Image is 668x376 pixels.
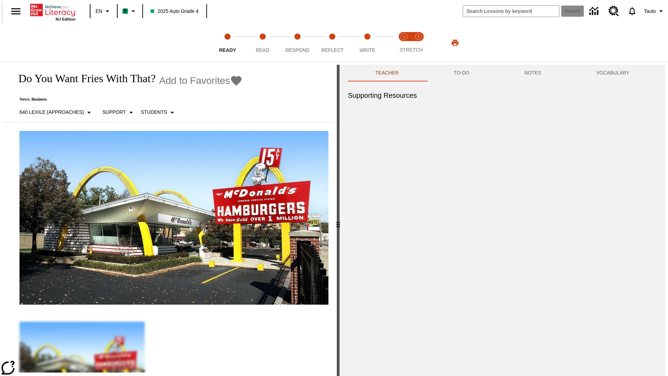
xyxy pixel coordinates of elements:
span: Reflect [321,47,344,53]
button: VOCABULARY [568,65,657,81]
span: Tauto [644,8,656,15]
button: Stretch Respond step 2 of 2 [408,24,429,62]
text: 2 [417,35,419,38]
button: Reflect step 4 of 5 [312,24,352,62]
button: Select Student [138,106,179,119]
div: Press Enter or Spacebar and then press right and left arrow keys to move the slider [337,65,340,376]
div: Home [30,2,75,21]
button: Open side menu [6,1,26,22]
p: Students [141,109,167,116]
span: EN [96,8,102,15]
div: Instructional Panel Tabs [348,65,657,81]
button: TO-DO [426,65,497,81]
button: Scaffolds, Support [100,106,138,119]
button: Boost Class color is mint green. Change class color [120,5,140,17]
span: Respond [285,47,309,53]
button: Print [444,37,466,49]
p: News: Business [11,97,242,102]
input: search field [463,6,559,17]
text: 1 [403,35,405,38]
button: Profile/Settings [641,5,668,17]
button: Respond step 3 of 5 [277,24,318,62]
span: 2025 Auto Grade 4 [151,8,199,15]
span: Ready [219,47,236,53]
button: Teacher [348,65,426,81]
button: Ready step 1 of 5 [207,24,248,62]
a: Resource Center, Will open in new tab [604,2,623,21]
div: reading [3,65,337,373]
p: Support [102,109,126,116]
button: Read step 2 of 5 [242,24,283,62]
button: Select Lexile, 640 Lexile (Approaches) [17,106,96,119]
h1: Do You Want Fries With That? [11,72,156,85]
button: Stretch Read step 1 of 2 [394,24,414,62]
span: Read [256,47,269,53]
span: NJ Edition [56,17,75,21]
span: Add to Favorites [159,75,230,86]
a: Data Center [585,2,604,21]
button: Write step 5 of 5 [347,24,388,62]
a: Notifications [623,2,641,20]
img: One of the first McDonald's stores, with the iconic red sign and golden arches. [19,131,328,305]
p: 640 Lexile (Approaches) [19,109,84,116]
span: B [124,7,127,15]
button: Add to Favorites - Do You Want Fries With That? [159,75,242,87]
h6: Supporting Resources [348,90,657,101]
button: Language: EN, Select a language [93,5,115,17]
span: Write [359,47,375,53]
span: STRETCH [400,47,423,53]
button: NOTES [497,65,568,81]
div: activity [340,65,665,376]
